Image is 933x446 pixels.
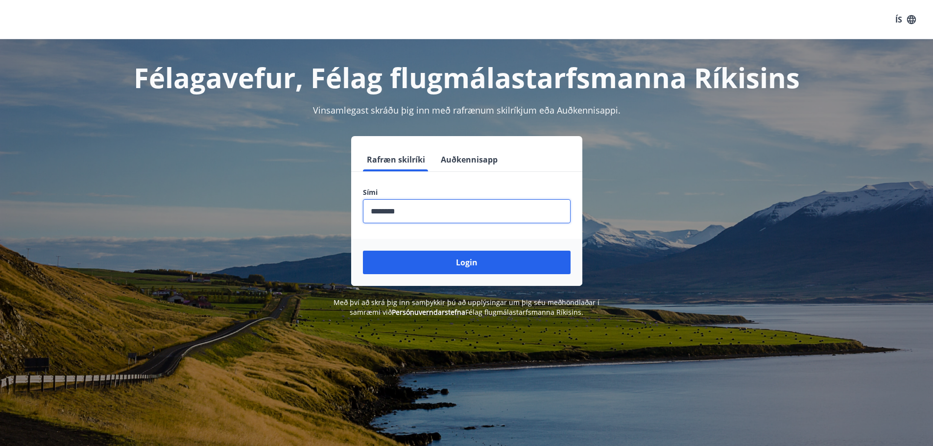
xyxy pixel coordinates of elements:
button: Rafræn skilríki [363,148,429,171]
button: Login [363,251,571,274]
button: Auðkennisapp [437,148,502,171]
a: Persónuverndarstefna [392,307,465,317]
span: Með því að skrá þig inn samþykkir þú að upplýsingar um þig séu meðhöndlaðar í samræmi við Félag f... [334,298,599,317]
h1: Félagavefur, Félag flugmálastarfsmanna Ríkisins [126,59,808,96]
span: Vinsamlegast skráðu þig inn með rafrænum skilríkjum eða Auðkennisappi. [313,104,621,116]
label: Sími [363,188,571,197]
button: ÍS [890,11,921,28]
